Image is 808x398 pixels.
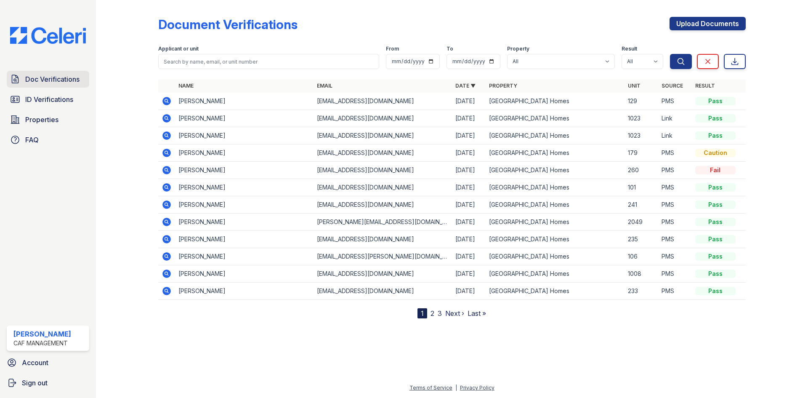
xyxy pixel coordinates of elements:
a: ID Verifications [7,91,89,108]
span: ID Verifications [25,94,73,104]
td: [GEOGRAPHIC_DATA] Homes [486,214,624,231]
td: [PERSON_NAME] [175,283,314,300]
td: [GEOGRAPHIC_DATA] Homes [486,162,624,179]
td: [PERSON_NAME] [175,248,314,265]
td: [EMAIL_ADDRESS][DOMAIN_NAME] [314,231,452,248]
td: [GEOGRAPHIC_DATA] Homes [486,144,624,162]
span: FAQ [25,135,39,145]
a: Property [489,83,517,89]
span: Properties [25,115,58,125]
a: Terms of Service [409,385,452,391]
td: [PERSON_NAME] [175,214,314,231]
td: [GEOGRAPHIC_DATA] Homes [486,196,624,214]
td: PMS [658,214,692,231]
div: [PERSON_NAME] [13,329,71,339]
span: Account [22,358,48,368]
div: Caution [695,149,736,157]
td: [DATE] [452,231,486,248]
td: [DATE] [452,179,486,196]
td: PMS [658,265,692,283]
td: [PERSON_NAME] [175,196,314,214]
td: [DATE] [452,214,486,231]
div: Pass [695,235,736,243]
td: [EMAIL_ADDRESS][DOMAIN_NAME] [314,265,452,283]
td: [GEOGRAPHIC_DATA] Homes [486,231,624,248]
div: Pass [695,131,736,140]
td: PMS [658,179,692,196]
div: Pass [695,200,736,209]
td: [DATE] [452,248,486,265]
td: [PERSON_NAME] [175,162,314,179]
div: Pass [695,270,736,278]
td: [GEOGRAPHIC_DATA] Homes [486,265,624,283]
span: Doc Verifications [25,74,80,84]
a: Sign out [3,374,93,391]
a: Result [695,83,715,89]
td: [DATE] [452,196,486,214]
td: [DATE] [452,110,486,127]
td: [PERSON_NAME] [175,127,314,144]
td: 233 [625,283,658,300]
input: Search by name, email, or unit number [158,54,379,69]
td: 241 [625,196,658,214]
td: [EMAIL_ADDRESS][DOMAIN_NAME] [314,110,452,127]
a: Doc Verifications [7,71,89,88]
a: Date ▼ [455,83,476,89]
td: 101 [625,179,658,196]
td: PMS [658,248,692,265]
td: [DATE] [452,127,486,144]
div: Pass [695,252,736,261]
td: PMS [658,231,692,248]
span: Sign out [22,378,48,388]
a: Last » [468,309,486,318]
a: Email [317,83,332,89]
td: [PERSON_NAME] [175,144,314,162]
td: Link [658,127,692,144]
div: Fail [695,166,736,174]
td: [DATE] [452,144,486,162]
td: 2049 [625,214,658,231]
label: Result [622,45,637,52]
div: Pass [695,183,736,192]
label: From [386,45,399,52]
a: Privacy Policy [460,385,494,391]
label: Applicant or unit [158,45,199,52]
td: [GEOGRAPHIC_DATA] Homes [486,179,624,196]
td: 260 [625,162,658,179]
a: 3 [438,309,442,318]
div: | [455,385,457,391]
div: Document Verifications [158,17,298,32]
td: PMS [658,93,692,110]
td: [GEOGRAPHIC_DATA] Homes [486,283,624,300]
td: [GEOGRAPHIC_DATA] Homes [486,110,624,127]
td: 1008 [625,265,658,283]
div: CAF Management [13,339,71,347]
td: [EMAIL_ADDRESS][DOMAIN_NAME] [314,162,452,179]
td: [DATE] [452,283,486,300]
td: [EMAIL_ADDRESS][DOMAIN_NAME] [314,127,452,144]
td: [PERSON_NAME] [175,265,314,283]
td: [EMAIL_ADDRESS][PERSON_NAME][DOMAIN_NAME] [314,248,452,265]
td: [GEOGRAPHIC_DATA] Homes [486,127,624,144]
div: Pass [695,97,736,105]
td: [DATE] [452,93,486,110]
td: PMS [658,196,692,214]
td: [DATE] [452,265,486,283]
td: [DATE] [452,162,486,179]
td: [PERSON_NAME] [175,110,314,127]
a: Source [662,83,683,89]
td: PMS [658,162,692,179]
label: Property [507,45,529,52]
td: Link [658,110,692,127]
td: PMS [658,283,692,300]
div: 1 [417,308,427,318]
a: FAQ [7,131,89,148]
td: 235 [625,231,658,248]
td: [PERSON_NAME] [175,93,314,110]
td: [GEOGRAPHIC_DATA] Homes [486,93,624,110]
td: 1023 [625,127,658,144]
td: 1023 [625,110,658,127]
td: [EMAIL_ADDRESS][DOMAIN_NAME] [314,144,452,162]
td: [EMAIL_ADDRESS][DOMAIN_NAME] [314,283,452,300]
